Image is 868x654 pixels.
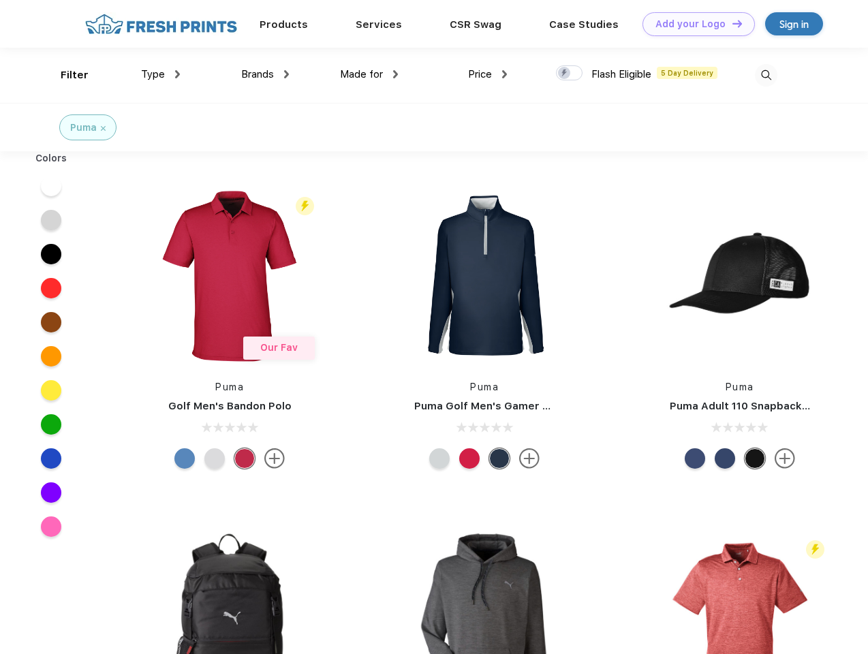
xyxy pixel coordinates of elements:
[775,448,795,469] img: more.svg
[470,381,499,392] a: Puma
[779,16,809,32] div: Sign in
[489,448,510,469] div: Navy Blazer
[519,448,540,469] img: more.svg
[732,20,742,27] img: DT
[101,126,106,131] img: filter_cancel.svg
[174,448,195,469] div: Lake Blue
[241,68,274,80] span: Brands
[657,67,717,79] span: 5 Day Delivery
[502,70,507,78] img: dropdown.png
[655,18,726,30] div: Add your Logo
[393,70,398,78] img: dropdown.png
[234,448,255,469] div: Ski Patrol
[649,185,831,367] img: func=resize&h=266
[204,448,225,469] div: High Rise
[260,342,298,353] span: Our Fav
[70,121,97,135] div: Puma
[81,12,241,36] img: fo%20logo%202.webp
[765,12,823,35] a: Sign in
[414,400,630,412] a: Puma Golf Men's Gamer Golf Quarter-Zip
[450,18,501,31] a: CSR Swag
[284,70,289,78] img: dropdown.png
[340,68,383,80] span: Made for
[468,68,492,80] span: Price
[685,448,705,469] div: Peacoat Qut Shd
[264,448,285,469] img: more.svg
[806,540,824,559] img: flash_active_toggle.svg
[61,67,89,83] div: Filter
[726,381,754,392] a: Puma
[296,197,314,215] img: flash_active_toggle.svg
[459,448,480,469] div: Ski Patrol
[168,400,292,412] a: Golf Men's Bandon Polo
[356,18,402,31] a: Services
[141,68,165,80] span: Type
[215,381,244,392] a: Puma
[175,70,180,78] img: dropdown.png
[755,64,777,87] img: desktop_search.svg
[745,448,765,469] div: Pma Blk with Pma Blk
[139,185,320,367] img: func=resize&h=266
[429,448,450,469] div: High Rise
[715,448,735,469] div: Peacoat with Qut Shd
[260,18,308,31] a: Products
[394,185,575,367] img: func=resize&h=266
[591,68,651,80] span: Flash Eligible
[25,151,78,166] div: Colors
